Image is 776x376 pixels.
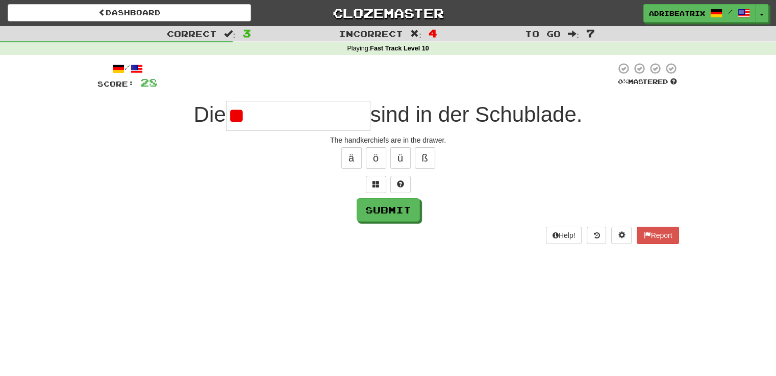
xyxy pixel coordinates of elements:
button: Help! [546,227,582,244]
button: ü [390,147,411,169]
button: Report [637,227,679,244]
button: Switch sentence to multiple choice alt+p [366,176,386,193]
span: 28 [140,76,158,89]
a: adribeatrix / [643,4,756,22]
strong: Fast Track Level 10 [370,45,429,52]
button: Submit [357,198,420,222]
span: : [410,30,421,38]
button: ß [415,147,435,169]
span: To go [525,29,561,39]
a: Clozemaster [266,4,510,22]
button: Round history (alt+y) [587,227,606,244]
span: Correct [167,29,217,39]
div: / [97,62,158,75]
span: 7 [586,27,595,39]
span: sind in der Schublade. [370,102,583,126]
span: 4 [429,27,437,39]
button: ö [366,147,386,169]
a: Dashboard [8,4,251,21]
span: 3 [242,27,251,39]
button: Single letter hint - you only get 1 per sentence and score half the points! alt+h [390,176,411,193]
span: Score: [97,79,134,88]
span: 0 % [618,77,628,86]
span: : [224,30,235,38]
span: adribeatrix [649,9,705,18]
div: Mastered [616,77,679,87]
span: : [568,30,579,38]
button: ä [341,147,362,169]
span: / [728,8,733,15]
span: Die [194,102,226,126]
div: The handkerchiefs are in the drawer. [97,135,679,145]
span: Incorrect [339,29,403,39]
